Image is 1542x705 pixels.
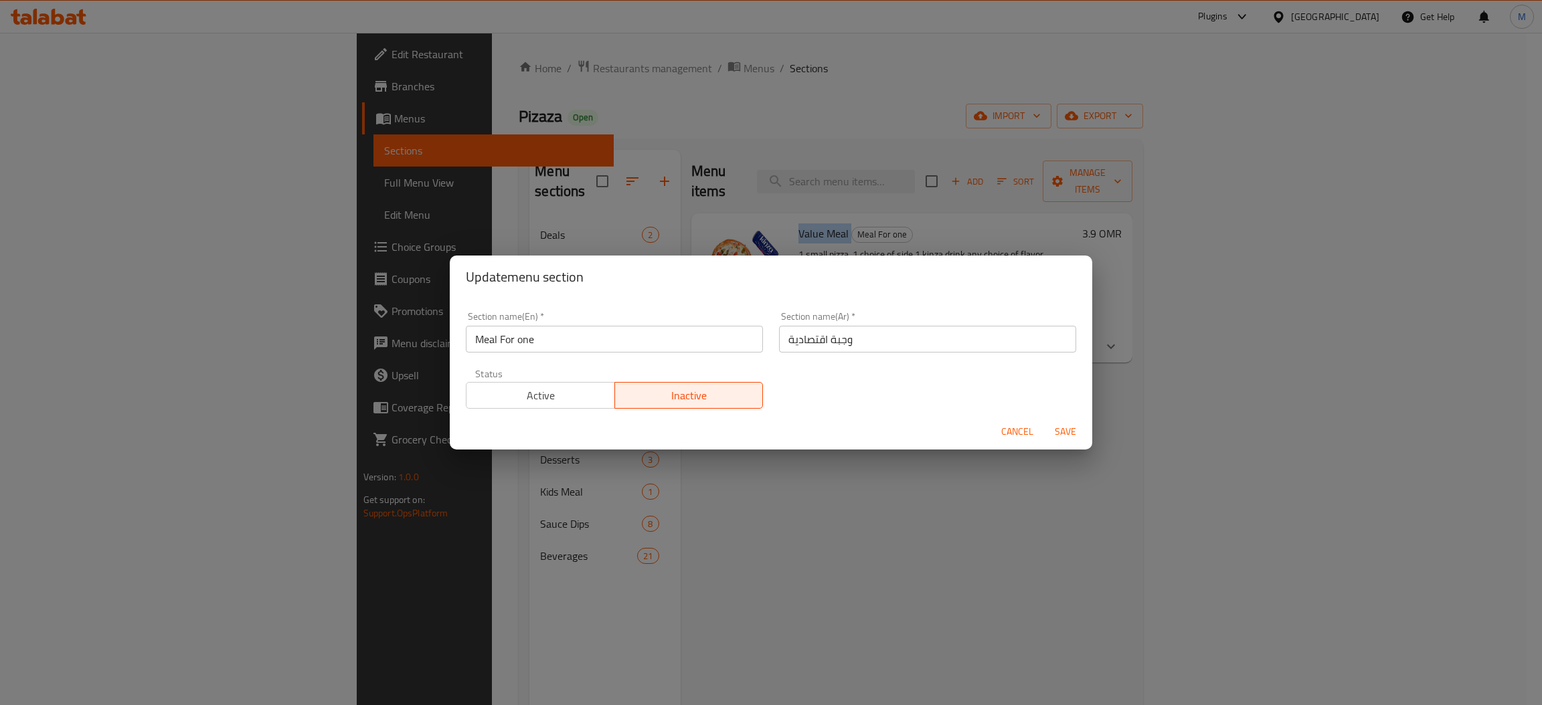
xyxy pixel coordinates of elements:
[466,266,1076,288] h2: Update menu section
[466,382,615,409] button: Active
[1001,423,1033,440] span: Cancel
[1044,419,1087,444] button: Save
[620,386,758,405] span: Inactive
[472,386,610,405] span: Active
[466,326,763,352] input: Please enter section name(en)
[779,326,1076,352] input: Please enter section name(ar)
[614,382,764,409] button: Inactive
[996,419,1039,444] button: Cancel
[1049,423,1082,440] span: Save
